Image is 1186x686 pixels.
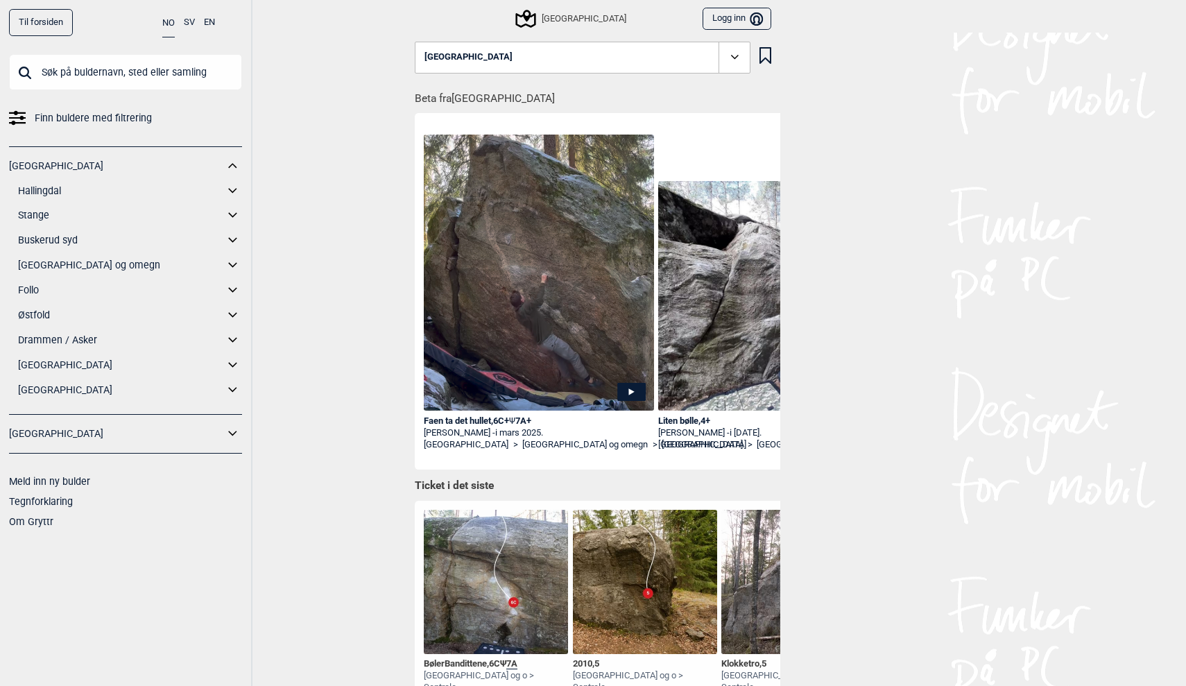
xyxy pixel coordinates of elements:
[658,427,888,439] div: [PERSON_NAME] -
[424,427,654,439] div: [PERSON_NAME] -
[522,439,648,451] a: [GEOGRAPHIC_DATA] og omegn
[18,380,224,400] a: [GEOGRAPHIC_DATA]
[9,476,90,487] a: Meld inn ny bulder
[424,52,513,62] span: [GEOGRAPHIC_DATA]
[658,181,888,411] img: Magnus pa Liten bolle
[9,424,224,444] a: [GEOGRAPHIC_DATA]
[748,439,753,451] span: >
[9,496,73,507] a: Tegnforklaring
[18,280,224,300] a: Follo
[506,658,517,669] span: 7A
[18,305,224,325] a: Østfold
[9,516,53,527] a: Om Gryttr
[18,255,224,275] a: [GEOGRAPHIC_DATA] og omegn
[594,658,599,669] span: 5
[18,330,224,350] a: Drammen / Asker
[9,54,242,90] input: Søk på buldernavn, sted eller samling
[18,205,224,225] a: Stange
[424,439,508,451] a: [GEOGRAPHIC_DATA]
[35,108,152,128] span: Finn buldere med filtrering
[703,8,771,31] button: Logg inn
[721,510,866,654] img: Klokketro 210420
[495,427,543,438] span: i mars 2025.
[18,230,224,250] a: Buskerud syd
[415,42,750,74] button: [GEOGRAPHIC_DATA]
[424,415,654,427] div: Faen ta det hullet , 6C+ 7A+
[509,415,515,426] span: Ψ
[162,9,175,37] button: NO
[204,9,215,36] button: EN
[489,658,500,669] span: 6C
[9,156,224,176] a: [GEOGRAPHIC_DATA]
[721,658,866,670] div: Klokketro ,
[415,83,780,107] h1: Beta fra [GEOGRAPHIC_DATA]
[653,439,658,451] span: >
[18,181,224,201] a: Hallingdal
[424,510,568,654] img: Boler Bandittene 200324
[424,135,654,411] img: Knut pa Faen ta det hullet
[513,439,518,451] span: >
[424,658,568,670] div: BølerBandittene , Ψ
[517,10,626,27] div: [GEOGRAPHIC_DATA]
[184,9,195,36] button: SV
[762,658,766,669] span: 5
[9,9,73,36] a: Til forsiden
[757,439,882,451] a: [GEOGRAPHIC_DATA] og omegn
[573,658,717,670] div: 2010 ,
[658,439,743,451] a: [GEOGRAPHIC_DATA]
[573,510,717,654] img: 2010 201214
[730,427,762,438] span: i [DATE].
[9,108,242,128] a: Finn buldere med filtrering
[658,415,888,427] div: Liten bølle , 4+
[18,355,224,375] a: [GEOGRAPHIC_DATA]
[415,479,771,494] h1: Ticket i det siste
